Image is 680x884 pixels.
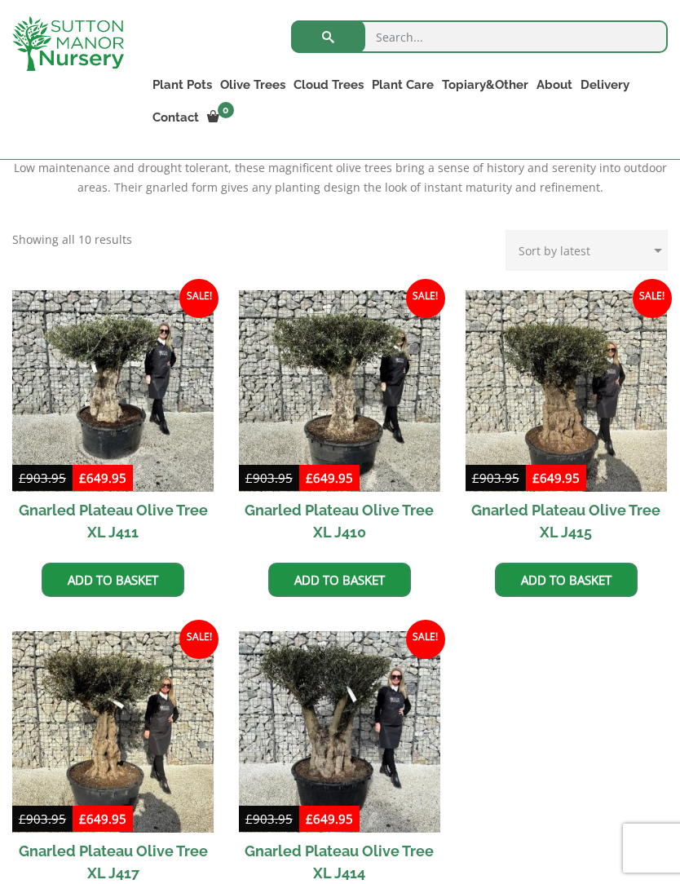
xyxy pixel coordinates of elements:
a: Sale! Gnarled Plateau Olive Tree XL J410 [239,290,440,550]
bdi: 649.95 [306,470,353,486]
a: Add to basket: “Gnarled Plateau Olive Tree XL J410” [268,563,411,597]
a: Plant Care [368,73,438,96]
span: Sale! [179,620,219,659]
span: £ [306,470,313,486]
img: Gnarled Plateau Olive Tree XL J414 [239,631,440,833]
span: £ [306,811,313,827]
bdi: 649.95 [532,470,580,486]
bdi: 903.95 [245,470,293,486]
img: Gnarled Plateau Olive Tree XL J411 [12,290,214,492]
a: Cloud Trees [289,73,368,96]
a: 0 [203,106,239,129]
bdi: 903.95 [19,470,66,486]
p: Showing all 10 results [12,230,132,250]
img: Gnarled Plateau Olive Tree XL J417 [12,631,214,833]
a: Olive Trees [216,73,289,96]
bdi: 903.95 [472,470,519,486]
h2: Gnarled Plateau Olive Tree XL J415 [466,492,667,550]
span: Sale! [406,279,445,318]
a: Plant Pots [148,73,216,96]
span: £ [245,470,253,486]
a: Delivery [576,73,634,96]
span: £ [19,470,26,486]
span: 0 [218,102,234,118]
span: £ [79,470,86,486]
bdi: 903.95 [19,811,66,827]
a: Add to basket: “Gnarled Plateau Olive Tree XL J415” [495,563,638,597]
img: Gnarled Plateau Olive Tree XL J410 [239,290,440,492]
select: Shop order [506,230,668,271]
span: £ [19,811,26,827]
bdi: 903.95 [245,811,293,827]
h2: Gnarled Plateau Olive Tree XL J411 [12,492,214,550]
h2: Gnarled Plateau Olive Tree XL J410 [239,492,440,550]
span: Sale! [406,620,445,659]
span: £ [532,470,540,486]
bdi: 649.95 [79,470,126,486]
span: £ [245,811,253,827]
bdi: 649.95 [79,811,126,827]
a: About [532,73,576,96]
a: Add to basket: “Gnarled Plateau Olive Tree XL J411” [42,563,184,597]
input: Search... [291,20,668,53]
a: Sale! Gnarled Plateau Olive Tree XL J411 [12,290,214,550]
img: logo [12,16,124,71]
span: Low maintenance and drought tolerant, these magnificent olive trees bring a sense of history and ... [14,160,667,195]
span: Sale! [179,279,219,318]
a: Contact [148,106,203,129]
a: Sale! Gnarled Plateau Olive Tree XL J415 [466,290,667,550]
img: Gnarled Plateau Olive Tree XL J415 [466,290,667,492]
span: £ [79,811,86,827]
bdi: 649.95 [306,811,353,827]
span: Sale! [633,279,672,318]
a: Topiary&Other [438,73,532,96]
span: £ [472,470,479,486]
